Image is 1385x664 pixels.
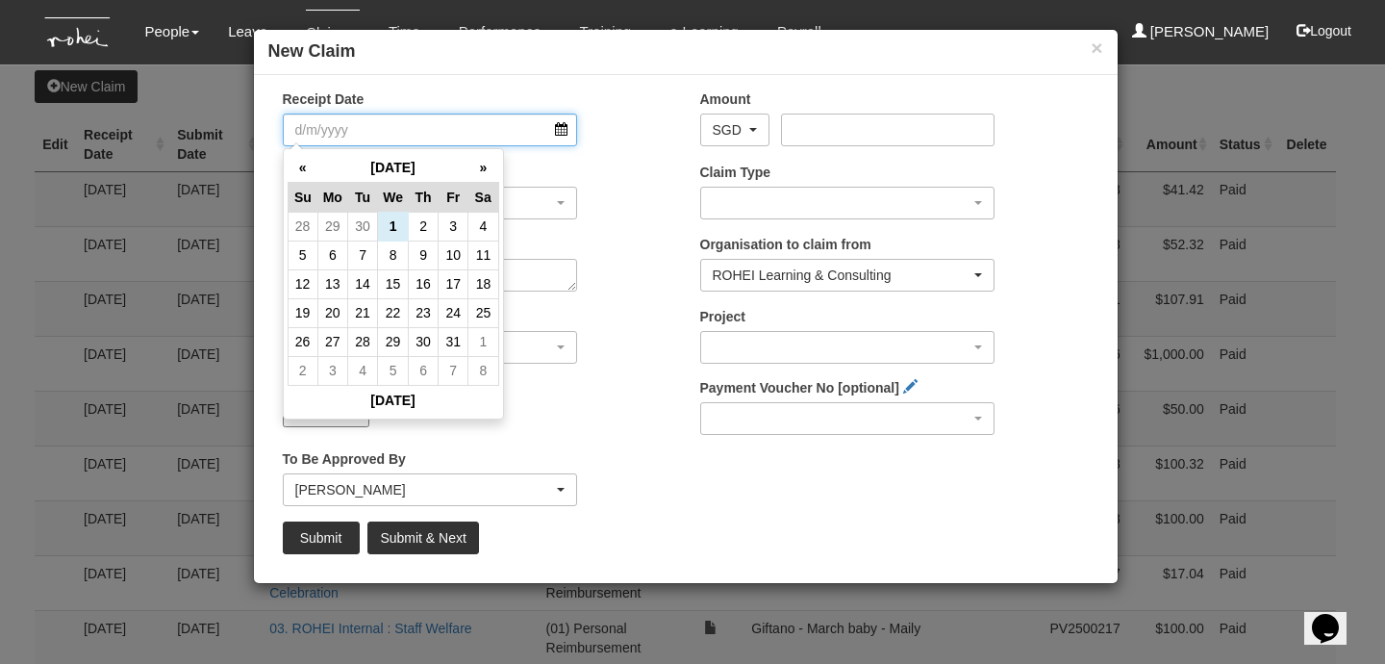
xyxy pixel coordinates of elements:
[700,307,745,326] label: Project
[348,182,378,212] th: Tu
[348,269,378,298] td: 14
[700,89,751,109] label: Amount
[317,182,347,212] th: Mo
[283,449,406,469] label: To Be Approved By
[468,298,498,327] td: 25
[700,259,995,292] button: ROHEI Learning & Consulting
[409,298,439,327] td: 23
[409,356,439,385] td: 6
[348,212,378,241] td: 30
[283,522,360,554] input: Submit
[288,212,317,241] td: 28
[468,212,498,241] td: 4
[283,473,578,506] button: Evelyn Lim
[409,327,439,356] td: 30
[378,356,409,385] td: 5
[348,327,378,356] td: 28
[378,327,409,356] td: 29
[317,356,347,385] td: 3
[317,298,347,327] td: 20
[283,114,578,146] input: d/m/yyyy
[317,212,347,241] td: 29
[439,356,468,385] td: 7
[1091,38,1102,58] button: ×
[468,182,498,212] th: Sa
[378,182,409,212] th: We
[317,269,347,298] td: 13
[713,120,745,140] div: SGD
[288,298,317,327] td: 19
[713,266,971,285] div: ROHEI Learning & Consulting
[468,356,498,385] td: 8
[317,241,347,269] td: 6
[700,163,771,182] label: Claim Type
[700,114,769,146] button: SGD
[378,212,409,241] td: 1
[1304,587,1366,645] iframe: chat widget
[378,241,409,269] td: 8
[700,235,871,254] label: Organisation to claim from
[283,89,365,109] label: Receipt Date
[439,241,468,269] td: 10
[348,356,378,385] td: 4
[409,212,439,241] td: 2
[439,182,468,212] th: Fr
[439,269,468,298] td: 17
[378,269,409,298] td: 15
[317,327,347,356] td: 27
[468,327,498,356] td: 1
[268,41,356,61] b: New Claim
[468,269,498,298] td: 18
[348,298,378,327] td: 21
[348,241,378,269] td: 7
[295,480,554,499] div: [PERSON_NAME]
[700,378,899,397] label: Payment Voucher No [optional]
[439,327,468,356] td: 31
[409,182,439,212] th: Th
[468,153,498,183] th: »
[439,298,468,327] td: 24
[468,241,498,269] td: 11
[288,269,317,298] td: 12
[288,182,317,212] th: Su
[317,153,468,183] th: [DATE]
[288,385,498,415] th: [DATE]
[288,327,317,356] td: 26
[288,356,317,385] td: 2
[409,241,439,269] td: 9
[367,522,478,554] input: Submit & Next
[288,153,317,183] th: «
[439,212,468,241] td: 3
[288,241,317,269] td: 5
[378,298,409,327] td: 22
[409,269,439,298] td: 16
